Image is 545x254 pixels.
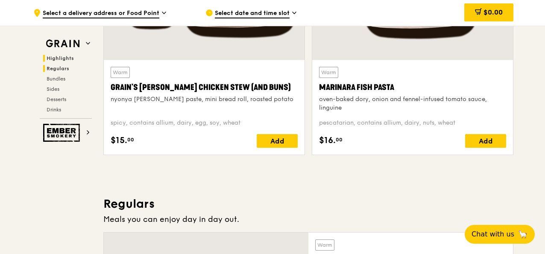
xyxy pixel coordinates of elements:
span: Chat with us [472,229,514,239]
div: Add [465,134,506,148]
span: Select a delivery address or Food Point [43,9,159,18]
span: Sides [47,86,59,92]
div: pescatarian, contains allium, dairy, nuts, wheat [319,119,506,127]
div: Meals you can enjoy day in day out. [103,213,513,225]
span: Highlights [47,55,74,61]
span: Bundles [47,76,65,82]
img: Grain web logo [43,36,82,51]
span: $0.00 [483,8,503,16]
img: Ember Smokery web logo [43,124,82,142]
div: Warm [315,239,334,251]
button: Chat with us🦙 [465,225,535,244]
span: 🦙 [518,229,528,239]
div: Add [257,134,298,148]
span: Regulars [47,66,69,72]
span: Desserts [47,96,66,102]
div: Grain's [PERSON_NAME] Chicken Stew (and buns) [111,81,298,93]
span: Select date and time slot [215,9,290,18]
div: Warm [319,67,338,78]
span: Drinks [47,107,61,113]
div: nyonya [PERSON_NAME] paste, mini bread roll, roasted potato [111,95,298,104]
span: $15. [111,134,127,147]
div: oven-baked dory, onion and fennel-infused tomato sauce, linguine [319,95,506,112]
div: Warm [111,67,130,78]
h3: Regulars [103,196,513,212]
div: Marinara Fish Pasta [319,81,506,93]
div: spicy, contains allium, dairy, egg, soy, wheat [111,119,298,127]
span: 00 [127,136,134,143]
span: $16. [319,134,336,147]
span: 00 [336,136,343,143]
